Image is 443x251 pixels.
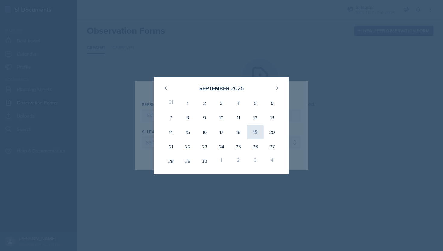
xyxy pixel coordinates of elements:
div: 13 [264,110,281,125]
div: 10 [213,110,230,125]
div: 2025 [231,84,244,92]
div: 9 [196,110,213,125]
div: 19 [247,125,264,139]
div: September [199,84,229,92]
div: 17 [213,125,230,139]
div: 14 [162,125,179,139]
div: 6 [264,96,281,110]
div: 24 [213,139,230,154]
div: 16 [196,125,213,139]
div: 12 [247,110,264,125]
div: 31 [162,96,179,110]
div: 2 [230,154,247,168]
div: 21 [162,139,179,154]
div: 3 [247,154,264,168]
div: 8 [179,110,196,125]
div: 27 [264,139,281,154]
div: 4 [230,96,247,110]
div: 29 [179,154,196,168]
div: 2 [196,96,213,110]
div: 22 [179,139,196,154]
div: 18 [230,125,247,139]
div: 5 [247,96,264,110]
div: 1 [213,154,230,168]
div: 28 [162,154,179,168]
div: 4 [264,154,281,168]
div: 30 [196,154,213,168]
div: 1 [179,96,196,110]
div: 11 [230,110,247,125]
div: 20 [264,125,281,139]
div: 7 [162,110,179,125]
div: 3 [213,96,230,110]
div: 23 [196,139,213,154]
div: 26 [247,139,264,154]
div: 15 [179,125,196,139]
div: 25 [230,139,247,154]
